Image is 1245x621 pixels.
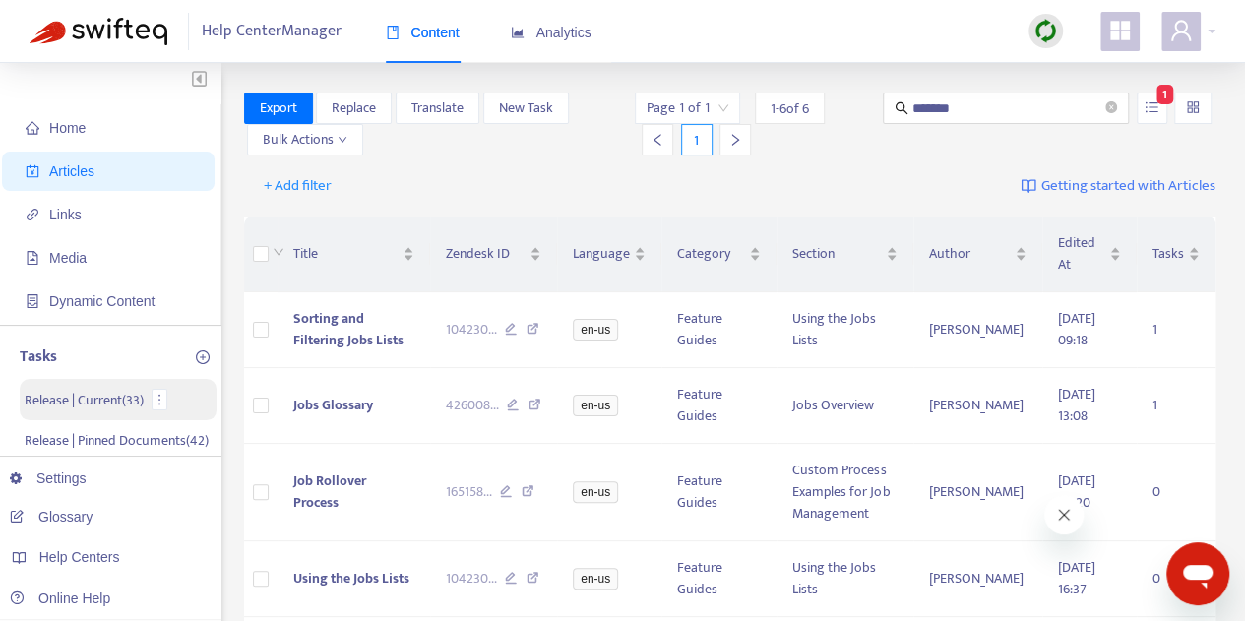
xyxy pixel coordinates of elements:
[273,246,284,258] span: down
[1058,556,1095,600] span: [DATE] 16:37
[49,250,87,266] span: Media
[430,217,558,292] th: Zendesk ID
[792,243,881,265] span: Section
[446,481,492,503] span: 165158 ...
[26,121,39,135] span: home
[913,541,1042,617] td: [PERSON_NAME]
[446,395,499,416] span: 426008 ...
[677,243,745,265] span: Category
[10,470,87,486] a: Settings
[293,307,404,351] span: Sorting and Filtering Jobs Lists
[573,243,630,265] span: Language
[386,26,400,39] span: book
[1137,444,1215,541] td: 0
[1108,19,1132,42] span: appstore
[661,217,777,292] th: Category
[913,444,1042,541] td: [PERSON_NAME]
[332,97,376,119] span: Replace
[573,319,618,341] span: en-us
[661,541,777,617] td: Feature Guides
[26,251,39,265] span: file-image
[1169,19,1193,42] span: user
[1137,292,1215,368] td: 1
[511,26,525,39] span: area-chart
[777,541,912,617] td: Using the Jobs Lists
[10,509,93,525] a: Glossary
[483,93,569,124] button: New Task
[247,124,363,155] button: Bulk Actionsdown
[913,368,1042,444] td: [PERSON_NAME]
[249,170,346,202] button: + Add filter
[49,207,82,222] span: Links
[573,395,618,416] span: en-us
[293,469,366,514] span: Job Rollover Process
[661,292,777,368] td: Feature Guides
[777,368,912,444] td: Jobs Overview
[681,124,713,155] div: 1
[651,133,664,147] span: left
[39,549,120,565] span: Help Centers
[499,97,553,119] span: New Task
[1042,217,1137,292] th: Edited At
[49,163,94,179] span: Articles
[49,293,155,309] span: Dynamic Content
[557,217,661,292] th: Language
[316,93,392,124] button: Replace
[386,25,460,40] span: Content
[20,345,57,369] p: Tasks
[777,292,912,368] td: Using the Jobs Lists
[446,568,497,590] span: 104230 ...
[10,590,110,606] a: Online Help
[278,217,430,292] th: Title
[411,97,464,119] span: Translate
[1021,170,1215,202] a: Getting started with Articles
[1137,217,1215,292] th: Tasks
[49,120,86,136] span: Home
[777,444,912,541] td: Custom Process Examples for Job Management
[446,243,527,265] span: Zendesk ID
[26,208,39,221] span: link
[196,350,210,364] span: plus-circle
[1156,85,1173,104] span: 1
[30,18,167,45] img: Swifteq
[771,98,809,119] span: 1 - 6 of 6
[1152,243,1184,265] span: Tasks
[446,319,497,341] span: 104230 ...
[1145,100,1158,114] span: unordered-list
[1105,101,1117,113] span: close-circle
[573,568,618,590] span: en-us
[1137,541,1215,617] td: 0
[12,14,142,30] span: Hi. Need any help?
[338,135,347,145] span: down
[1105,99,1117,118] span: close-circle
[1058,307,1095,351] span: [DATE] 09:18
[25,430,209,451] p: Release | Pinned Documents ( 42 )
[396,93,479,124] button: Translate
[152,389,167,410] button: more
[1137,93,1167,124] button: unordered-list
[293,243,399,265] span: Title
[264,174,332,198] span: + Add filter
[202,13,342,50] span: Help Center Manager
[25,390,144,410] p: Release | Current ( 33 )
[728,133,742,147] span: right
[895,101,908,115] span: search
[1033,19,1058,43] img: sync.dc5367851b00ba804db3.png
[293,567,409,590] span: Using the Jobs Lists
[1137,368,1215,444] td: 1
[1058,469,1095,514] span: [DATE] 06:20
[1041,175,1215,198] span: Getting started with Articles
[26,294,39,308] span: container
[777,217,912,292] th: Section
[913,217,1042,292] th: Author
[929,243,1011,265] span: Author
[260,97,297,119] span: Export
[1058,232,1105,276] span: Edited At
[1021,178,1036,194] img: image-link
[573,481,618,503] span: en-us
[153,393,166,406] span: more
[661,368,777,444] td: Feature Guides
[913,292,1042,368] td: [PERSON_NAME]
[263,129,347,151] span: Bulk Actions
[511,25,591,40] span: Analytics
